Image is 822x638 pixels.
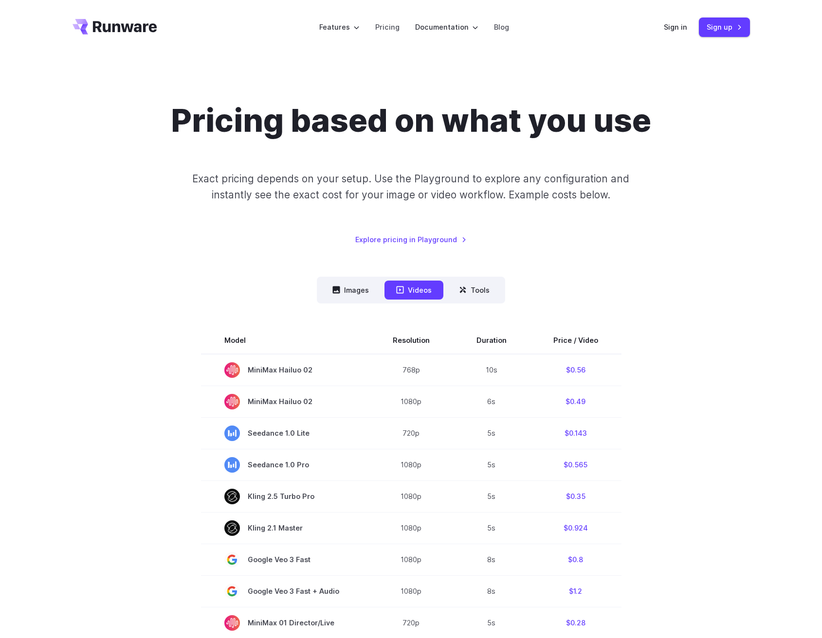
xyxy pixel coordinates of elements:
[530,480,621,512] td: $0.35
[530,575,621,607] td: $1.2
[224,489,346,504] span: Kling 2.5 Turbo Pro
[369,386,453,417] td: 1080p
[321,281,381,300] button: Images
[369,544,453,575] td: 1080p
[453,386,530,417] td: 6s
[453,417,530,449] td: 5s
[171,101,651,140] h1: Pricing based on what you use
[224,394,346,409] span: MiniMax Hailuo 02
[224,362,346,378] span: MiniMax Hailuo 02
[530,354,621,386] td: $0.56
[355,234,467,245] a: Explore pricing in Playground
[494,21,509,33] a: Blog
[453,449,530,480] td: 5s
[224,615,346,631] span: MiniMax 01 Director/Live
[369,480,453,512] td: 1080p
[384,281,443,300] button: Videos
[369,575,453,607] td: 1080p
[369,327,453,354] th: Resolution
[453,544,530,575] td: 8s
[453,512,530,544] td: 5s
[73,19,157,35] a: Go to /
[699,18,750,36] a: Sign up
[224,552,346,567] span: Google Veo 3 Fast
[369,354,453,386] td: 768p
[224,520,346,536] span: Kling 2.1 Master
[224,457,346,473] span: Seedance 1.0 Pro
[530,417,621,449] td: $0.143
[530,386,621,417] td: $0.49
[530,449,621,480] td: $0.565
[453,354,530,386] td: 10s
[224,425,346,441] span: Seedance 1.0 Lite
[447,281,501,300] button: Tools
[375,21,400,33] a: Pricing
[369,512,453,544] td: 1080p
[369,417,453,449] td: 720p
[453,480,530,512] td: 5s
[530,327,621,354] th: Price / Video
[174,171,648,203] p: Exact pricing depends on your setup. Use the Playground to explore any configuration and instantl...
[224,584,346,599] span: Google Veo 3 Fast + Audio
[201,327,369,354] th: Model
[369,449,453,480] td: 1080p
[415,21,478,33] label: Documentation
[453,575,530,607] td: 8s
[530,512,621,544] td: $0.924
[453,327,530,354] th: Duration
[530,544,621,575] td: $0.8
[664,21,687,33] a: Sign in
[319,21,360,33] label: Features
